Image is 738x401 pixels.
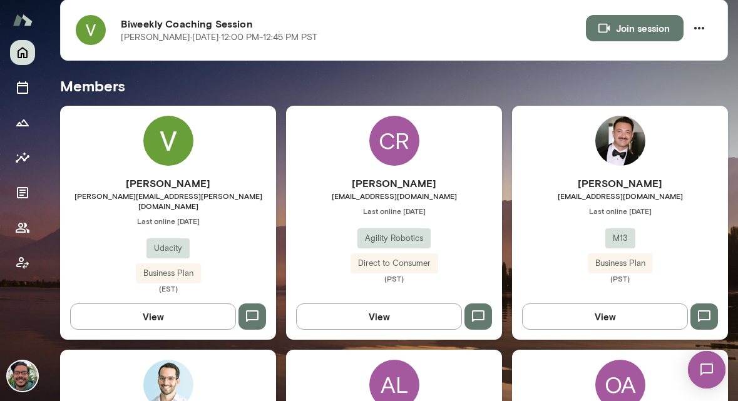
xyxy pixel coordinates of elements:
[605,232,635,245] span: M13
[60,76,728,96] h5: Members
[357,232,431,245] span: Agility Robotics
[286,206,502,216] span: Last online [DATE]
[10,180,35,205] button: Documents
[13,8,33,32] img: Mento
[10,75,35,100] button: Sessions
[10,145,35,170] button: Insights
[512,191,728,201] span: [EMAIL_ADDRESS][DOMAIN_NAME]
[60,176,276,191] h6: [PERSON_NAME]
[136,267,201,280] span: Business Plan
[10,40,35,65] button: Home
[10,110,35,135] button: Growth Plan
[586,15,684,41] button: Join session
[121,16,586,31] h6: Biweekly Coaching Session
[512,273,728,283] span: (PST)
[369,116,419,166] div: CR
[146,242,190,255] span: Udacity
[522,303,688,330] button: View
[351,257,438,270] span: Direct to Consumer
[8,361,38,391] img: Mike Valdez Landeros
[121,31,317,44] p: [PERSON_NAME] · [DATE] · 12:00 PM-12:45 PM PST
[10,250,35,275] button: Client app
[512,176,728,191] h6: [PERSON_NAME]
[70,303,236,330] button: View
[286,273,502,283] span: (PST)
[588,257,653,270] span: Business Plan
[143,116,193,166] img: Varnit Grewal
[10,215,35,240] button: Members
[286,176,502,191] h6: [PERSON_NAME]
[286,191,502,201] span: [EMAIL_ADDRESS][DOMAIN_NAME]
[296,303,462,330] button: View
[595,116,645,166] img: Arbo Shah
[512,206,728,216] span: Last online [DATE]
[60,283,276,293] span: (EST)
[60,216,276,226] span: Last online [DATE]
[60,191,276,211] span: [PERSON_NAME][EMAIL_ADDRESS][PERSON_NAME][DOMAIN_NAME]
